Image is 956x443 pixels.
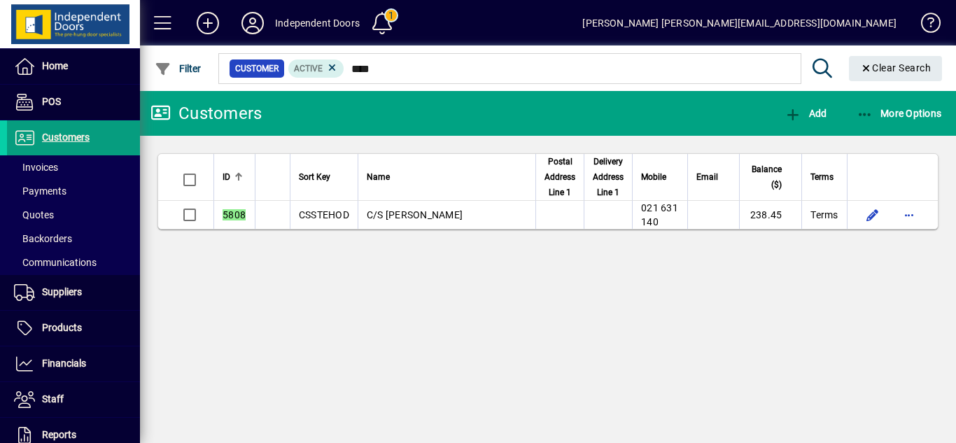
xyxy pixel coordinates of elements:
span: POS [42,96,61,107]
button: Add [781,101,830,126]
button: Filter [151,56,205,81]
span: Mobile [641,169,666,185]
button: Add [185,10,230,36]
span: Add [785,108,827,119]
span: Postal Address Line 1 [544,154,575,200]
a: Staff [7,382,140,417]
span: Payments [14,185,66,197]
span: Home [42,60,68,71]
span: Email [696,169,718,185]
span: Sort Key [299,169,330,185]
button: More options [898,204,920,226]
div: Balance ($) [748,162,794,192]
mat-chip: Activation Status: Active [288,59,344,78]
div: Independent Doors [275,12,360,34]
span: CSSTEHOD [299,209,349,220]
div: Mobile [641,169,679,185]
a: Suppliers [7,275,140,310]
div: ID [223,169,246,185]
span: More Options [857,108,942,119]
span: Customers [42,132,90,143]
span: C/S [PERSON_NAME] [367,209,463,220]
span: Filter [155,63,202,74]
a: Home [7,49,140,84]
span: Invoices [14,162,58,173]
span: Terms [810,208,838,222]
button: More Options [853,101,946,126]
div: Name [367,169,527,185]
span: Backorders [14,233,72,244]
span: Staff [42,393,64,405]
span: Products [42,322,82,333]
button: Edit [862,204,884,226]
span: Clear Search [860,62,932,73]
span: Quotes [14,209,54,220]
a: Products [7,311,140,346]
span: Suppliers [42,286,82,297]
span: Name [367,169,390,185]
a: Invoices [7,155,140,179]
span: 021 631 140 [641,202,678,227]
span: Reports [42,429,76,440]
div: [PERSON_NAME] [PERSON_NAME][EMAIL_ADDRESS][DOMAIN_NAME] [582,12,897,34]
button: Clear [849,56,943,81]
a: Communications [7,251,140,274]
span: ID [223,169,230,185]
a: Knowledge Base [911,3,939,48]
div: Email [696,169,731,185]
td: 238.45 [739,201,801,229]
a: POS [7,85,140,120]
a: Quotes [7,203,140,227]
span: Balance ($) [748,162,782,192]
em: 5808 [223,209,246,220]
span: Active [294,64,323,73]
span: Delivery Address Line 1 [593,154,624,200]
span: Terms [810,169,834,185]
button: Profile [230,10,275,36]
div: Customers [150,102,262,125]
span: Financials [42,358,86,369]
a: Backorders [7,227,140,251]
span: Customer [235,62,279,76]
a: Payments [7,179,140,203]
a: Financials [7,346,140,381]
span: Communications [14,257,97,268]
